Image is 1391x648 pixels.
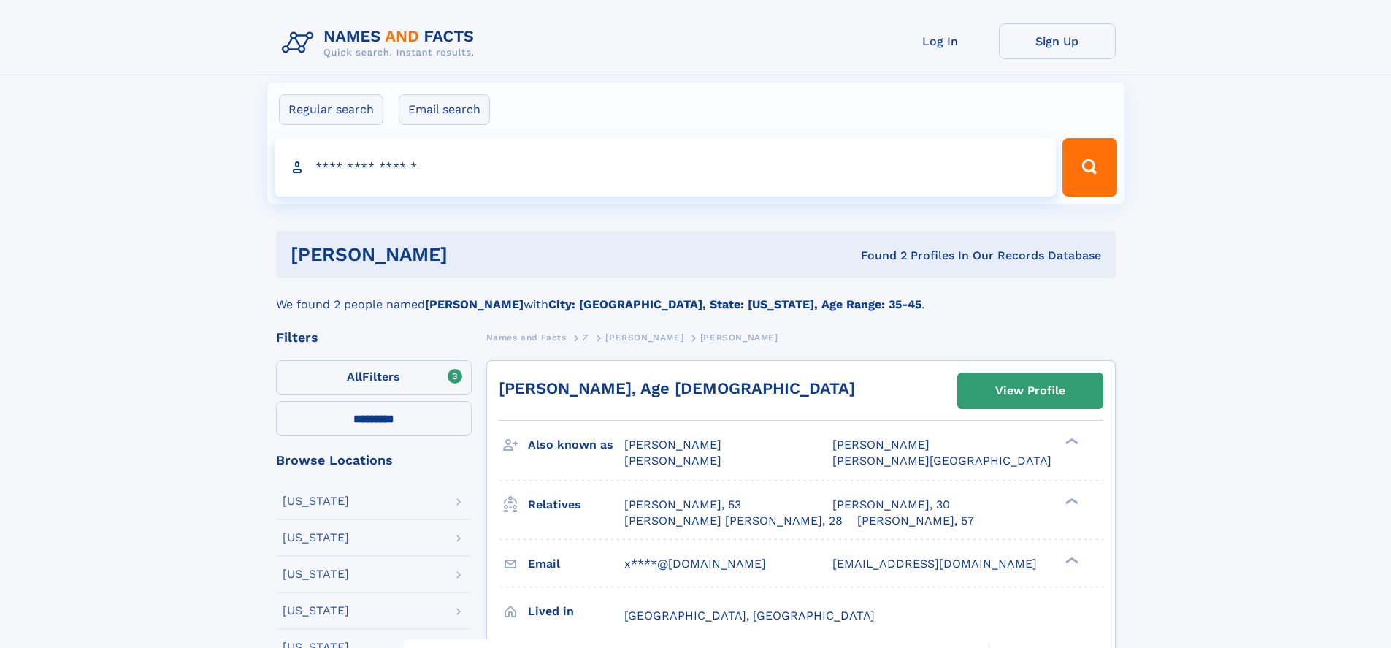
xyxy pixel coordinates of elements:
[958,373,1103,408] a: View Profile
[279,94,383,125] label: Regular search
[624,609,875,622] span: [GEOGRAPHIC_DATA], [GEOGRAPHIC_DATA]
[548,297,921,311] b: City: [GEOGRAPHIC_DATA], State: [US_STATE], Age Range: 35-45
[624,454,721,468] span: [PERSON_NAME]
[1062,138,1116,197] button: Search Button
[624,513,843,529] a: [PERSON_NAME] [PERSON_NAME], 28
[499,379,855,397] a: [PERSON_NAME], Age [DEMOGRAPHIC_DATA]
[528,432,624,457] h3: Also known as
[832,557,1037,571] span: [EMAIL_ADDRESS][DOMAIN_NAME]
[528,492,624,517] h3: Relatives
[882,23,999,59] a: Log In
[700,332,778,343] span: [PERSON_NAME]
[624,438,721,451] span: [PERSON_NAME]
[605,332,683,343] span: [PERSON_NAME]
[583,328,589,346] a: Z
[425,297,524,311] b: [PERSON_NAME]
[832,497,950,513] a: [PERSON_NAME], 30
[276,360,472,395] label: Filters
[399,94,490,125] label: Email search
[1062,496,1079,506] div: ❯
[347,370,362,384] span: All
[275,138,1057,197] input: search input
[276,278,1116,313] div: We found 2 people named with .
[276,23,486,63] img: Logo Names and Facts
[832,454,1051,468] span: [PERSON_NAME][GEOGRAPHIC_DATA]
[283,568,349,580] div: [US_STATE]
[999,23,1116,59] a: Sign Up
[995,374,1065,408] div: View Profile
[654,248,1101,264] div: Found 2 Profiles In Our Records Database
[528,599,624,624] h3: Lived in
[276,454,472,467] div: Browse Locations
[583,332,589,343] span: Z
[283,495,349,507] div: [US_STATE]
[605,328,683,346] a: [PERSON_NAME]
[832,438,930,451] span: [PERSON_NAME]
[283,605,349,617] div: [US_STATE]
[291,245,654,264] h1: [PERSON_NAME]
[624,497,741,513] a: [PERSON_NAME], 53
[857,513,974,529] a: [PERSON_NAME], 57
[528,552,624,576] h3: Email
[276,331,472,344] div: Filters
[1062,555,1079,565] div: ❯
[1062,437,1079,446] div: ❯
[283,532,349,544] div: [US_STATE]
[486,328,567,346] a: Names and Facts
